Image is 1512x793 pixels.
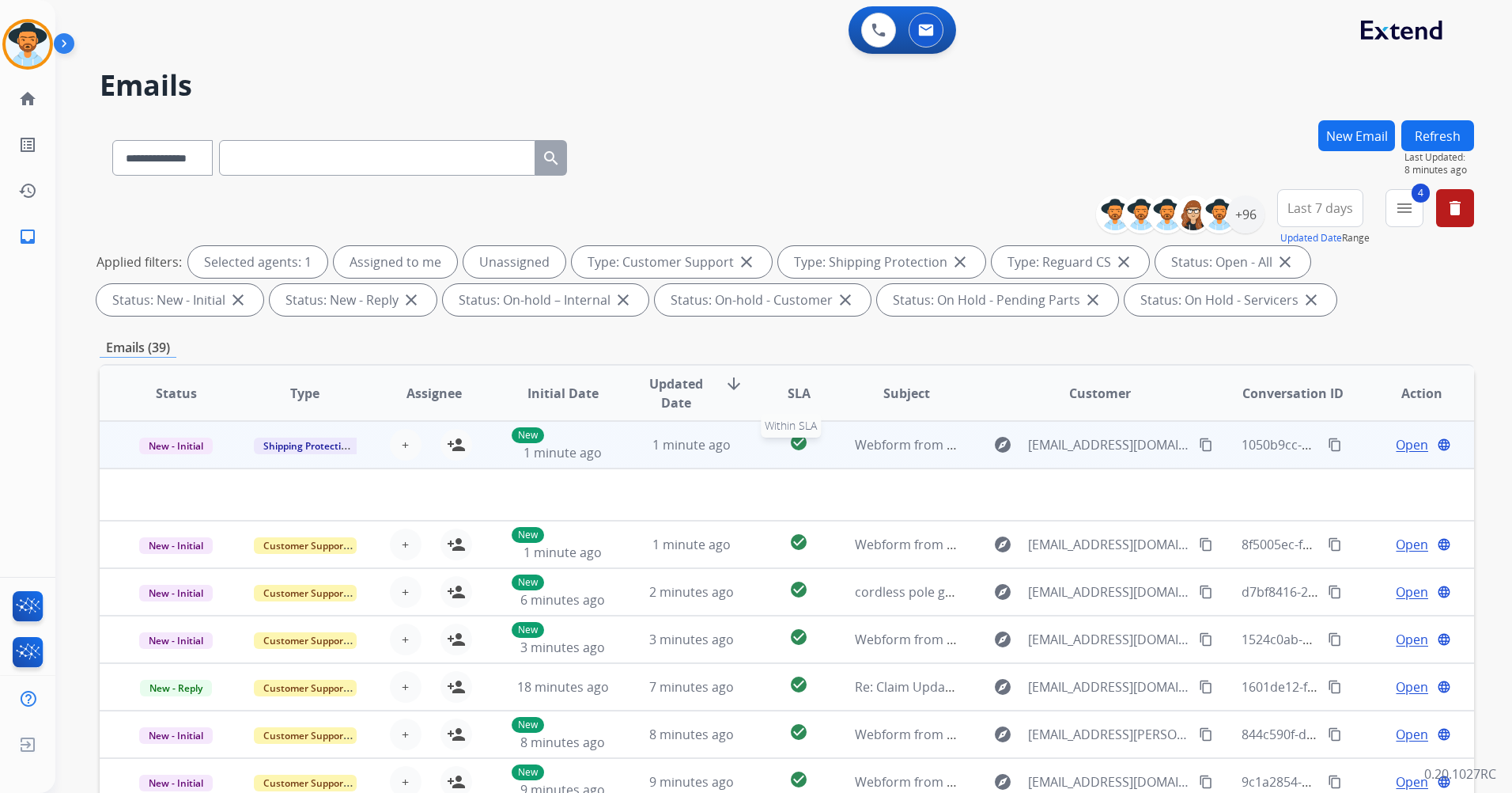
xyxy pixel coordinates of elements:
mat-icon: content_copy [1199,537,1213,552]
mat-icon: close [1083,290,1102,309]
mat-icon: content_copy [1328,537,1342,552]
mat-icon: inbox [18,227,37,246]
span: 9 minutes ago [649,773,734,791]
mat-icon: close [737,252,756,271]
mat-icon: close [1276,252,1295,271]
mat-icon: delete [1446,199,1465,218]
mat-icon: check_circle [789,723,808,742]
span: [EMAIL_ADDRESS][DOMAIN_NAME] [1028,535,1190,554]
mat-icon: person_add [447,582,466,601]
h2: Emails [100,70,1474,101]
span: Webform from [EMAIL_ADDRESS][DOMAIN_NAME] on [DATE] [855,436,1213,453]
div: Type: Reguard CS [992,246,1149,278]
span: New - Initial [139,727,213,744]
span: Customer Support [254,537,357,554]
mat-icon: person_add [447,772,466,791]
span: Updated Date [641,374,712,412]
span: Re: Claim Update: Parts ordered for repair [855,678,1107,696]
span: + [402,630,409,649]
mat-icon: explore [993,630,1012,649]
span: Subject [883,384,930,403]
mat-icon: close [951,252,970,271]
span: [EMAIL_ADDRESS][PERSON_NAME][DOMAIN_NAME] [1028,725,1190,744]
span: 1601de12-f478-4dae-98cb-dd10c6f1c696 [1242,678,1480,696]
button: 4 [1385,189,1423,227]
button: + [390,671,421,703]
mat-icon: close [229,290,248,309]
th: Action [1345,366,1474,421]
span: + [402,725,409,744]
p: New [512,427,544,443]
div: Unassigned [463,246,565,278]
span: Status [156,384,197,403]
div: Within SLA [761,414,821,438]
mat-icon: explore [993,435,1012,454]
mat-icon: check_circle [789,675,808,694]
span: Initial Date [527,384,599,403]
mat-icon: person_add [447,535,466,554]
mat-icon: arrow_downward [724,374,743,393]
mat-icon: close [614,290,633,309]
mat-icon: explore [993,725,1012,744]
span: 6 minutes ago [520,591,605,609]
mat-icon: check_circle [789,533,808,552]
span: [EMAIL_ADDRESS][DOMAIN_NAME] [1028,435,1190,454]
mat-icon: content_copy [1199,632,1213,647]
span: 4 [1412,184,1430,203]
span: SLA [788,384,811,403]
button: New Email [1318,120,1395,151]
div: Status: Open - All [1155,246,1310,278]
mat-icon: content_copy [1328,727,1342,742]
span: New - Initial [139,438,213,454]
button: Updated Date [1280,232,1342,245]
mat-icon: explore [993,535,1012,554]
span: New - Initial [139,585,213,601]
mat-icon: close [836,290,855,309]
span: 18 minutes ago [517,678,609,696]
mat-icon: history [18,181,37,200]
span: 1 minute ago [652,536,731,553]
button: + [390,529,421,560]
span: Customer Support [254,680,357,696]
mat-icon: check_circle [789,628,808,647]
mat-icon: person_add [447,435,466,454]
mat-icon: person_add [447,677,466,696]
span: 844c590f-dbee-4c46-9aa5-ccce10dbfa99 [1242,726,1478,743]
span: [EMAIL_ADDRESS][DOMAIN_NAME] [1028,630,1190,649]
mat-icon: home [18,89,37,108]
mat-icon: person_add [447,725,466,744]
p: New [512,765,544,780]
span: Open [1396,677,1428,696]
mat-icon: language [1437,585,1451,599]
mat-icon: content_copy [1199,680,1213,694]
span: 1524c0ab-75fe-4e98-bfd7-b28fffc576a5 [1242,631,1472,648]
span: Open [1396,582,1428,601]
p: 0.20.1027RC [1424,765,1496,784]
div: Status: On-hold – Internal [443,284,648,316]
span: Customer Support [254,585,357,601]
span: Last Updated: [1404,151,1474,164]
mat-icon: person_add [447,630,466,649]
span: cordless pole grass trimmer [855,583,1023,601]
mat-icon: content_copy [1328,585,1342,599]
mat-icon: language [1437,727,1451,742]
button: + [390,719,421,750]
span: Open [1396,630,1428,649]
mat-icon: list_alt [18,135,37,154]
span: New - Reply [140,680,212,696]
span: 1 minute ago [524,544,602,561]
span: Customer Support [254,727,357,744]
span: New - Initial [139,632,213,649]
mat-icon: content_copy [1328,680,1342,694]
mat-icon: content_copy [1328,632,1342,647]
p: New [512,575,544,590]
mat-icon: content_copy [1328,438,1342,452]
p: New [512,622,544,638]
button: + [390,576,421,608]
span: 8 minutes ago [520,734,605,751]
mat-icon: language [1437,680,1451,694]
mat-icon: language [1437,632,1451,647]
span: Assignee [406,384,462,403]
div: +96 [1227,195,1264,233]
span: d7bf8416-2704-43e4-b27a-1d6a93a6676c [1242,583,1484,601]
